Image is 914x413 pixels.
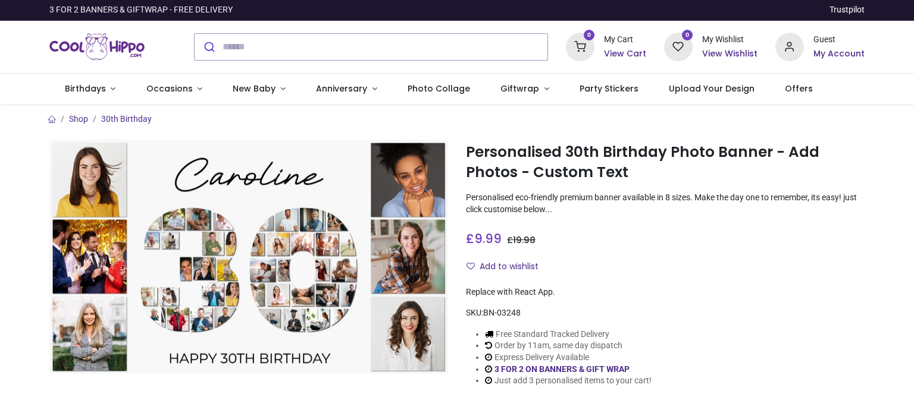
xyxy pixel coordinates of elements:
li: Free Standard Tracked Delivery [485,329,652,341]
span: Upload Your Design [669,83,755,94]
a: 0 [664,41,693,51]
sup: 0 [584,30,595,41]
li: Express Delivery Available [485,352,652,364]
a: Shop [69,114,88,124]
a: New Baby [218,74,301,105]
a: View Wishlist [702,48,758,60]
a: Logo of Cool Hippo [49,30,145,64]
span: New Baby [233,83,276,94]
div: Replace with React App. [466,286,865,298]
a: Anniversary [301,74,392,105]
span: Giftwrap [500,83,539,94]
span: Anniversary [316,83,367,94]
li: Just add 3 personalised items to your cart! [485,375,652,387]
a: 3 FOR 2 ON BANNERS & GIFT WRAP [494,364,630,374]
div: 3 FOR 2 BANNERS & GIFTWRAP - FREE DELIVERY [49,4,233,16]
button: Submit [195,34,223,60]
img: Cool Hippo [49,30,145,64]
span: Birthdays [65,83,106,94]
button: Add to wishlistAdd to wishlist [466,257,549,277]
img: Personalised 30th Birthday Photo Banner - Add Photos - Custom Text [49,140,448,374]
a: View Cart [604,48,646,60]
span: Party Stickers [580,83,638,94]
span: £ [466,230,502,247]
p: Personalised eco-friendly premium banner available in 8 sizes. Make the day one to remember, its ... [466,192,865,215]
li: Order by 11am, same day dispatch [485,340,652,352]
span: Occasions [146,83,193,94]
a: 0 [566,41,594,51]
span: 19.98 [513,234,536,246]
a: Birthdays [49,74,131,105]
i: Add to wishlist [467,262,475,270]
div: Guest [813,34,865,46]
div: My Cart [604,34,646,46]
span: 9.99 [474,230,502,247]
a: Trustpilot [830,4,865,16]
sup: 0 [682,30,693,41]
span: Photo Collage [408,83,470,94]
a: My Account [813,48,865,60]
a: Occasions [131,74,218,105]
span: £ [507,234,536,246]
div: My Wishlist [702,34,758,46]
span: Offers [785,83,813,94]
h1: Personalised 30th Birthday Photo Banner - Add Photos - Custom Text [466,142,865,183]
a: Giftwrap [485,74,564,105]
a: 30th Birthday [101,114,152,124]
span: BN-03248 [483,308,521,317]
div: SKU: [466,307,865,319]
